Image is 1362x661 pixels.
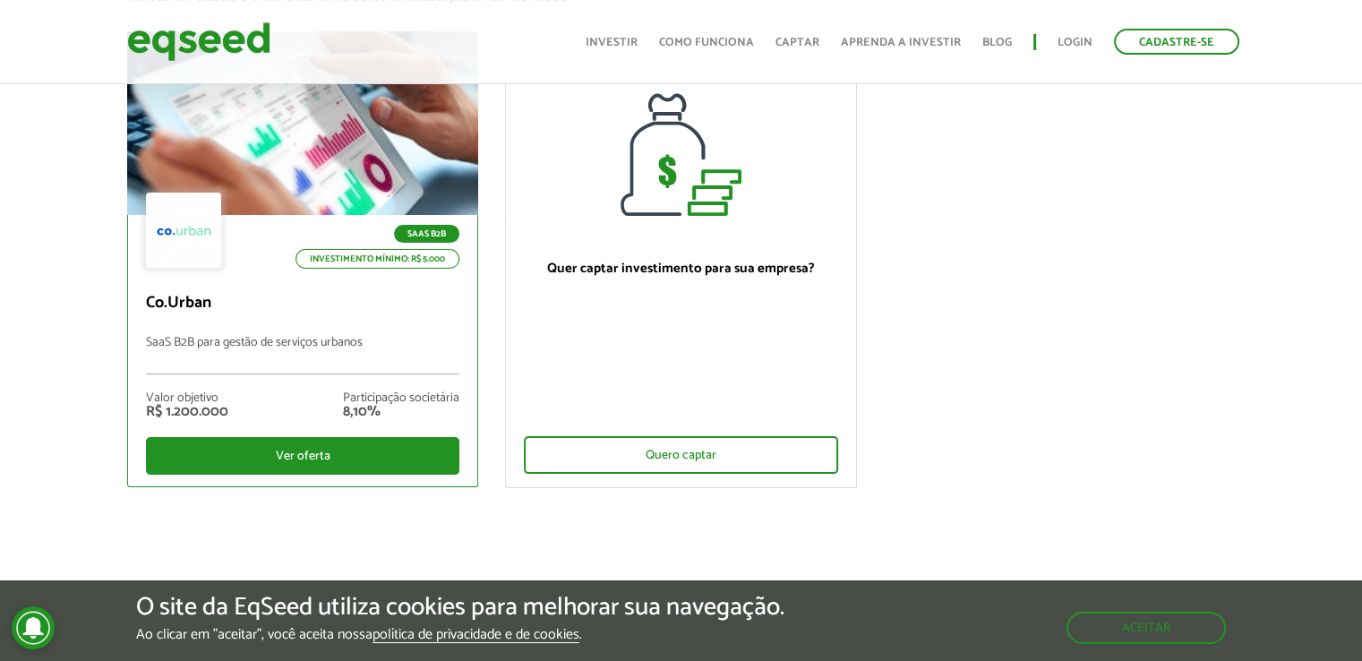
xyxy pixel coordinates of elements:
h5: O site da EqSeed utiliza cookies para melhorar sua navegação. [136,594,784,622]
a: Como funciona [659,37,754,48]
div: 8,10% [343,405,459,419]
div: R$ 1.200.000 [146,405,228,419]
a: Investir [586,37,638,48]
div: Participação societária [343,392,459,405]
p: SaaS B2B para gestão de serviços urbanos [146,336,460,374]
div: Valor objetivo [146,392,228,405]
p: Investimento mínimo: R$ 5.000 [296,249,459,269]
p: Co.Urban [146,294,460,313]
button: Aceitar [1066,612,1226,644]
a: Aprenda a investir [841,37,961,48]
p: Ao clicar em "aceitar", você aceita nossa . [136,626,784,643]
div: Ver oferta [146,437,460,475]
a: Captar [775,37,819,48]
a: Login [1058,37,1092,48]
p: SaaS B2B [394,225,459,243]
a: SaaS B2B Investimento mínimo: R$ 5.000 Co.Urban SaaS B2B para gestão de serviços urbanos Valor ob... [127,31,479,487]
a: Blog [982,37,1012,48]
p: Quer captar investimento para sua empresa? [524,261,838,277]
div: Quero captar [524,436,838,474]
img: EqSeed [127,18,270,65]
a: política de privacidade e de cookies [373,628,579,643]
a: Cadastre-se [1114,29,1239,55]
a: Quer captar investimento para sua empresa? Quero captar [505,31,857,488]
